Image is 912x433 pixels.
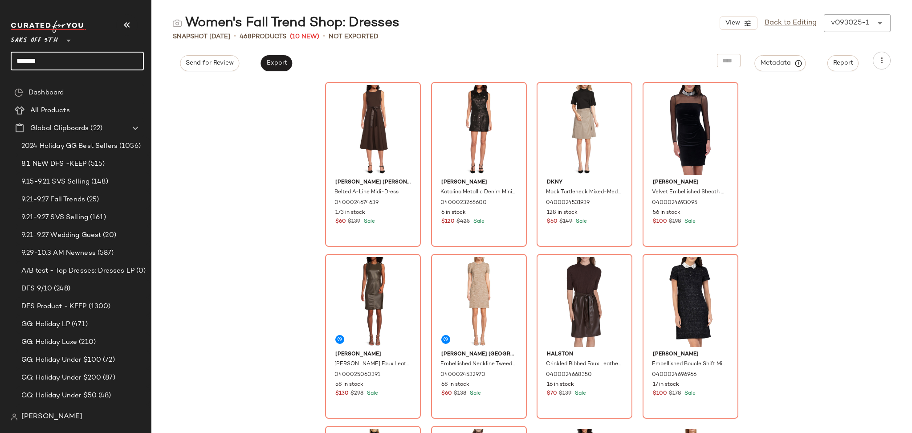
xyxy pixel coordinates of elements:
span: [PERSON_NAME] [GEOGRAPHIC_DATA] [441,351,517,359]
span: A/B test - Top Dresses: Dresses LP [21,266,134,276]
img: cfy_white_logo.C9jOOHJF.svg [11,20,86,33]
span: $198 [669,218,681,226]
span: 8.1 NEW DFS -KEEP [21,159,86,169]
span: (72) [101,355,115,365]
span: $100 [653,390,667,398]
span: Not Exported [329,32,379,41]
span: [PERSON_NAME] [PERSON_NAME] [335,179,411,187]
span: $120 [441,218,455,226]
span: 0400024668350 [546,371,592,379]
span: 468 [240,33,252,40]
span: Dashboard [28,88,64,98]
img: 0400025060391_JAVA [328,257,418,347]
span: 173 in stock [335,209,365,217]
button: Export [261,55,292,71]
img: 0400024674639_COFFEEBEAN [328,85,418,175]
span: $149 [559,218,572,226]
span: 9.21-9.27 Wedding Guest [21,230,101,241]
span: (587) [96,248,114,258]
span: $178 [669,390,681,398]
span: Embellished Boucle Shift Minidress [652,360,727,368]
span: (210) [77,337,96,347]
span: $60 [335,218,346,226]
span: Dkny [547,179,622,187]
span: $60 [547,218,558,226]
button: Send for Review [180,55,239,71]
span: 0400024674639 [334,199,379,207]
span: 56 in stock [653,209,680,217]
span: 128 in stock [547,209,578,217]
img: svg%3e [11,413,18,421]
span: Snapshot [DATE] [173,32,230,41]
span: Sale [468,391,481,396]
span: $138 [454,390,466,398]
img: 0400024532970_BROWNWHITE [434,257,524,347]
span: (48) [97,391,111,401]
span: 17 in stock [653,381,679,389]
span: 9.15-9.21 SVS Selling [21,177,90,187]
span: 6 in stock [441,209,466,217]
span: View [725,20,740,27]
span: (1300) [87,302,111,312]
span: [PERSON_NAME] [653,351,728,359]
span: [PERSON_NAME] [21,412,82,422]
span: Sale [683,219,696,225]
span: [PERSON_NAME] [441,179,517,187]
span: 0400025060391 [334,371,380,379]
span: 0400024532970 [440,371,485,379]
span: $70 [547,390,557,398]
span: (20) [101,230,116,241]
span: (10 New) [290,32,319,41]
span: (1056) [118,141,141,151]
span: GG: Holiday Under $200 [21,373,101,383]
span: Sale [573,391,586,396]
span: All Products [30,106,70,116]
span: Sale [683,391,696,396]
span: GG: Holiday Under $50 [21,391,97,401]
span: Halston [547,351,622,359]
span: (161) [88,212,106,223]
span: 68 in stock [441,381,469,389]
span: 9.21-9.27 SVS Selling [21,212,88,223]
span: 16 in stock [547,381,574,389]
span: 0400024696966 [652,371,696,379]
span: Export [266,60,287,67]
span: [PERSON_NAME] [335,351,411,359]
span: (248) [52,284,70,294]
span: DFS Product - KEEP [21,302,87,312]
span: Report [833,60,853,67]
span: (148) [90,177,108,187]
span: GG: Holiday Under $100 [21,355,101,365]
span: 0400023265600 [440,199,487,207]
span: 9.21-9.27 Fall Trends [21,195,85,205]
div: Women's Fall Trend Shop: Dresses [173,14,399,32]
span: $130 [335,390,349,398]
span: [PERSON_NAME] [653,179,728,187]
span: (87) [101,373,115,383]
span: 58 in stock [335,381,363,389]
span: Sale [574,219,587,225]
span: Crinkled Ribbed Faux Leather Belted Sheath Dress [546,360,621,368]
img: svg%3e [14,88,23,97]
span: Sale [362,219,375,225]
img: 0400023265600_BLACKMETALLIC [434,85,524,175]
img: 0400024531939_BLACKSLATE [540,85,629,175]
button: Metadata [755,55,806,71]
button: Report [827,55,859,71]
span: Global Clipboards [30,123,89,134]
span: $100 [653,218,667,226]
span: Katalina Metallic Denim Minidress [440,188,516,196]
span: Embellished Neckline Tweed Dress [440,360,516,368]
span: • [323,31,325,42]
span: Metadata [760,59,801,67]
span: Sale [472,219,484,225]
span: $425 [456,218,470,226]
span: $139 [559,390,571,398]
span: Velvet Embellished Sheath Minidress [652,188,727,196]
span: DFS 9/10 [21,284,52,294]
img: 0400024668350_ESPRESSO [540,257,629,347]
img: 0400024696966_BLACK [646,257,735,347]
img: 0400024693095_BLACK [646,85,735,175]
span: $139 [348,218,360,226]
span: • [234,31,236,42]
